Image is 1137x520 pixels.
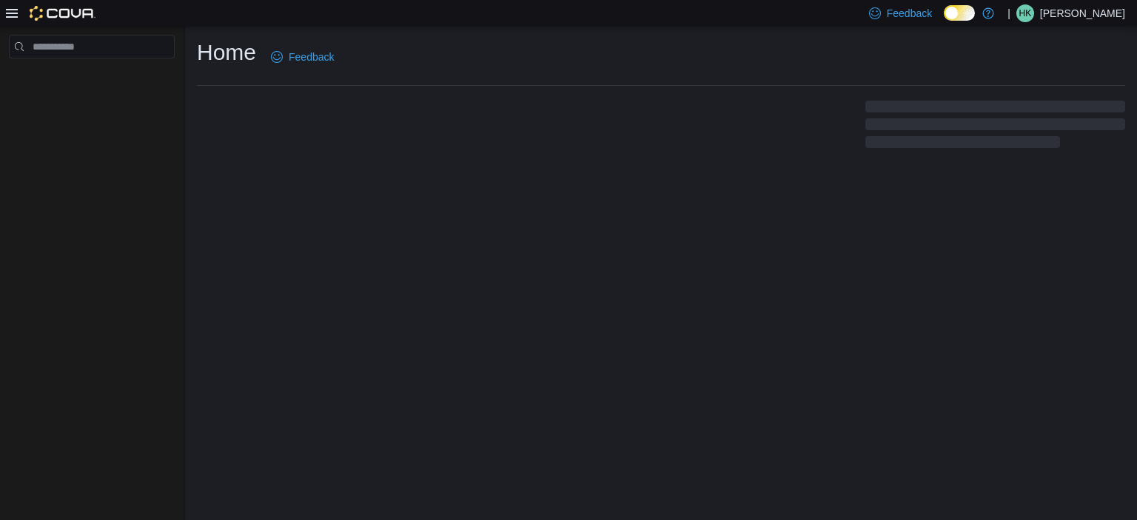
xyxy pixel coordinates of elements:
[1007,4,1010,22] p: |
[9,61,175,97] nav: Complex example
[865,104,1125,151] span: Loading
[1019,4,1032,22] span: HK
[1040,4,1125,22] p: [PERSON_NAME]
[944,5,975,21] input: Dark Mode
[265,42,340,72] a: Feedback
[289,50,334,64] span: Feedback
[30,6,95,21] img: Cova
[887,6,932,21] span: Feedback
[1016,4,1034,22] div: Halle Kemp
[197,38,256,67] h1: Home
